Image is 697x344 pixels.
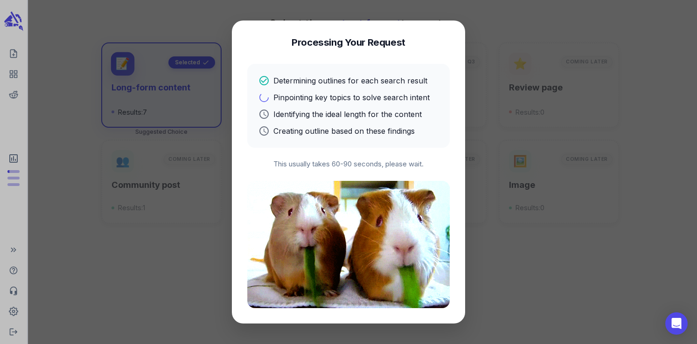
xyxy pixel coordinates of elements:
img: Processing animation [247,181,450,308]
p: Determining outlines for each search result [273,75,427,86]
h4: Processing Your Request [292,36,405,49]
p: Pinpointing key topics to solve search intent [273,92,430,103]
div: Open Intercom Messenger [665,312,688,335]
p: This usually takes 60-90 seconds, please wait. [247,159,450,170]
p: Identifying the ideal length for the content [273,109,422,120]
p: Creating outline based on these findings [273,125,415,137]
